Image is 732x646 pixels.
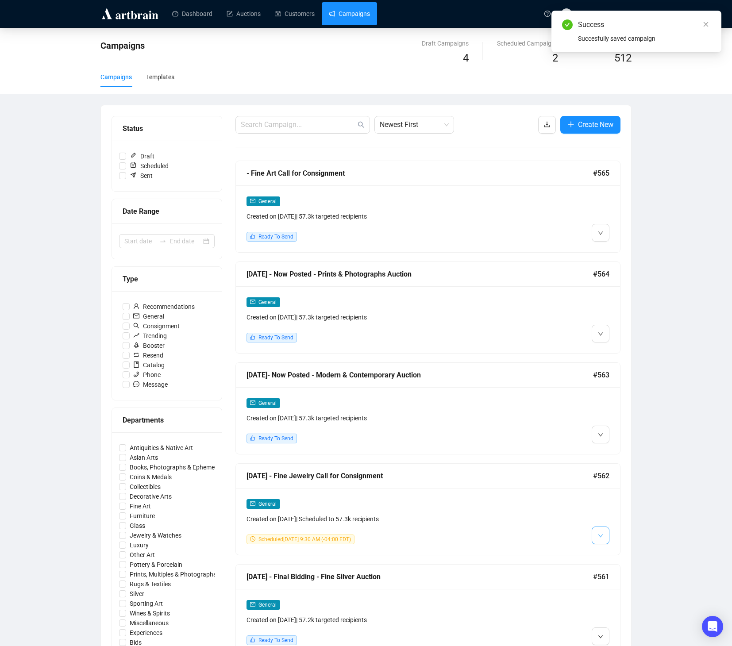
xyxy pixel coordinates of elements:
span: like [250,234,255,239]
span: Scheduled [126,161,172,171]
span: mail [250,400,255,405]
span: #564 [593,269,609,280]
div: Campaigns [100,72,132,82]
div: Created on [DATE] | 57.3k targeted recipients [247,413,517,423]
a: [DATE]- Now Posted - Modern & Contemporary Auction#563mailGeneralCreated on [DATE]| 57.3k targete... [235,362,620,454]
span: General [258,501,277,507]
span: Asian Arts [126,453,162,462]
span: rocket [133,342,139,348]
span: Glass [126,521,149,531]
span: Coins & Medals [126,472,175,482]
span: Ready To Send [258,637,293,643]
div: Created on [DATE] | 57.3k targeted recipients [247,211,517,221]
span: mail [250,299,255,304]
span: Collectibles [126,482,164,492]
span: like [250,637,255,642]
span: #565 [593,168,609,179]
span: Jewelry & Watches [126,531,185,540]
span: rise [133,332,139,338]
div: Created on [DATE] | 57.2k targeted recipients [247,615,517,625]
div: [DATE] - Final Bidding - Fine Silver Auction [247,571,593,582]
div: Created on [DATE] | Scheduled to 57.3k recipients [247,514,517,524]
span: check-circle [562,19,573,30]
span: mail [250,602,255,607]
span: Sent [126,171,156,181]
span: Catalog [130,360,168,370]
span: Phone [130,370,164,380]
span: Rugs & Textiles [126,579,174,589]
span: down [598,432,603,438]
span: user [133,303,139,309]
a: [DATE] - Fine Jewelry Call for Consignment#562mailGeneralCreated on [DATE]| Scheduled to 57.3k re... [235,463,620,555]
a: Dashboard [172,2,212,25]
span: Prints, Multiples & Photographs [126,569,220,579]
span: Luxury [126,540,152,550]
span: MB [563,10,570,17]
div: - Fine Art Call for Consignment [247,168,593,179]
a: Auctions [227,2,261,25]
span: #562 [593,470,609,481]
span: to [159,238,166,245]
div: Templates [146,72,174,82]
span: retweet [133,352,139,358]
div: Scheduled Campaigns [497,38,558,48]
span: Newest First [380,116,449,133]
span: phone [133,371,139,377]
span: download [543,121,551,128]
span: Pottery & Porcelain [126,560,186,569]
span: [PERSON_NAME] [575,10,623,17]
span: Miscellaneous [126,618,172,628]
a: Campaigns [329,2,370,25]
span: like [250,335,255,340]
span: down [598,331,603,337]
span: Consignment [130,321,183,331]
span: question-circle [544,11,551,17]
span: search [358,121,365,128]
div: Success [578,19,711,30]
span: 4 [463,52,469,64]
span: Books, Photographs & Ephemera [126,462,224,472]
span: General [258,400,277,406]
span: Fine Art [126,501,154,511]
div: [DATE] - Fine Jewelry Call for Consignment [247,470,593,481]
span: Booster [130,341,168,350]
span: mail [133,313,139,319]
span: Ready To Send [258,234,293,240]
span: General [130,311,168,321]
span: #561 [593,571,609,582]
input: Start date [124,236,156,246]
span: plus [567,121,574,128]
span: Ready To Send [258,435,293,442]
span: General [258,602,277,608]
span: search [133,323,139,329]
span: Create New [578,119,613,130]
span: Furniture [126,511,158,521]
span: #563 [593,369,609,381]
span: General [258,299,277,305]
span: Campaigns [100,40,145,51]
a: [DATE] - Now Posted - Prints & Photographs Auction#564mailGeneralCreated on [DATE]| 57.3k targete... [235,261,620,354]
div: Draft Campaigns [422,38,469,48]
span: down [598,533,603,538]
span: Decorative Arts [126,492,175,501]
a: Close [701,19,711,29]
span: Antiquities & Native Art [126,443,196,453]
span: clock-circle [250,536,255,542]
span: book [133,361,139,368]
img: logo [100,7,160,21]
span: close [703,21,709,27]
a: Customers [275,2,315,25]
span: Wines & Spirits [126,608,173,618]
span: General [258,198,277,204]
span: Message [130,380,171,389]
span: like [250,435,255,441]
span: Other Art [126,550,158,560]
div: Open Intercom Messenger [702,616,723,637]
span: Experiences [126,628,166,638]
div: Departments [123,415,211,426]
div: Date Range [123,206,211,217]
span: down [598,231,603,236]
span: Silver [126,589,148,599]
span: message [133,381,139,387]
span: Recommendations [130,302,198,311]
